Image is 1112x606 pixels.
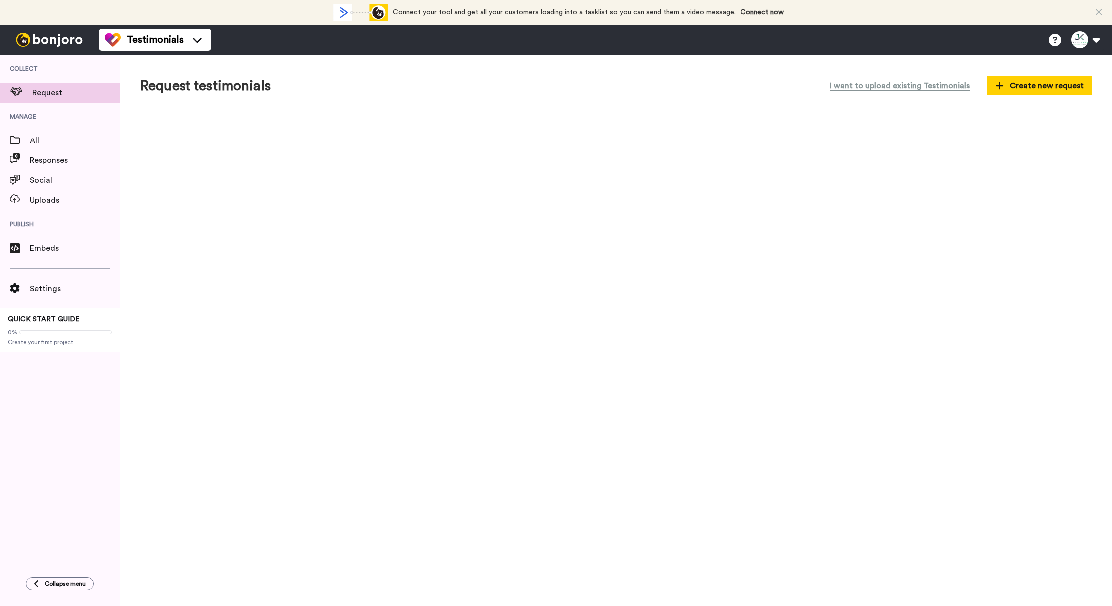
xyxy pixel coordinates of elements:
span: 0% [8,328,17,336]
button: I want to upload existing Testimonials [822,75,977,97]
img: tm-color.svg [105,32,121,48]
h1: Request testimonials [140,78,271,94]
span: Create your first project [8,338,112,346]
span: Responses [30,154,120,166]
span: Social [30,174,120,186]
button: Create new request [987,76,1092,96]
img: bj-logo-header-white.svg [12,33,87,47]
span: Testimonials [127,33,184,47]
span: All [30,135,120,147]
span: Connect your tool and get all your customers loading into a tasklist so you can send them a video... [393,9,736,16]
span: Request [32,87,120,99]
span: Settings [30,283,120,295]
button: Collapse menu [26,577,94,590]
span: Collapse menu [45,580,86,588]
a: Connect now [741,9,784,16]
span: Create new request [996,80,1084,92]
span: Embeds [30,242,120,254]
div: animation [333,4,388,21]
span: QUICK START GUIDE [8,316,80,323]
span: Uploads [30,194,120,206]
span: I want to upload existing Testimonials [830,80,970,92]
